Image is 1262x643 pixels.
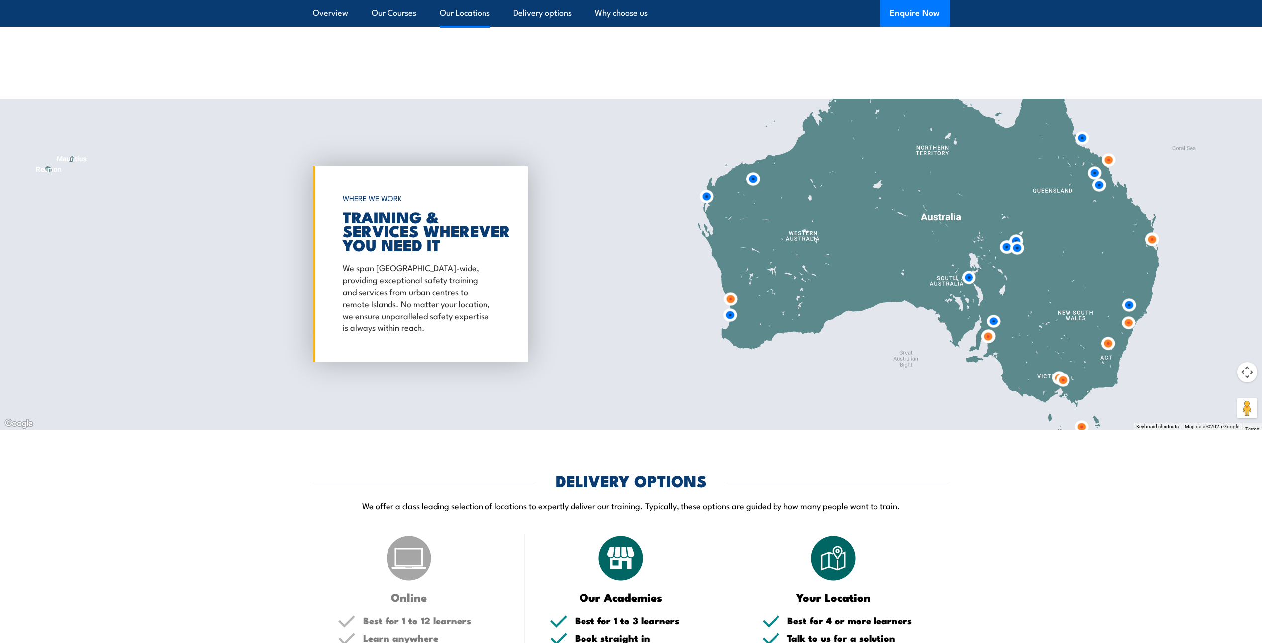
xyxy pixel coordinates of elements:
h3: Online [338,591,481,603]
h3: Your Location [762,591,905,603]
h5: Talk to us for a solution [787,633,925,643]
a: Open this area in Google Maps (opens a new window) [2,417,35,430]
h2: DELIVERY OPTIONS [556,473,707,487]
h5: Best for 1 to 3 learners [575,616,712,625]
h5: Learn anywhere [363,633,500,643]
p: We span [GEOGRAPHIC_DATA]-wide, providing exceptional safety training and services from urban cen... [343,261,493,333]
h6: WHERE WE WORK [343,189,493,207]
span: Map data ©2025 Google [1185,424,1239,429]
h5: Best for 1 to 12 learners [363,616,500,625]
button: Keyboard shortcuts [1136,423,1179,430]
p: We offer a class leading selection of locations to expertly deliver our training. Typically, thes... [313,500,950,511]
button: Drag Pegman onto the map to open Street View [1237,398,1257,418]
h5: Best for 4 or more learners [787,616,925,625]
h3: Our Academies [550,591,692,603]
button: Map camera controls [1237,362,1257,382]
h5: Book straight in [575,633,712,643]
img: Google [2,417,35,430]
a: Terms [1245,426,1259,431]
h2: TRAINING & SERVICES WHEREVER YOU NEED IT [343,210,493,251]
